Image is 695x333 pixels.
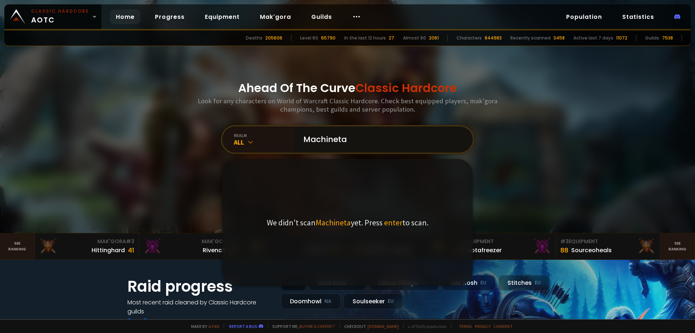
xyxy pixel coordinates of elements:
div: Deaths [246,35,262,41]
div: All [234,138,295,146]
div: Characters [456,35,482,41]
div: Mak'Gora [143,238,239,245]
h1: Ahead Of The Curve [238,79,457,97]
a: Privacy [475,324,490,329]
div: Equipment [456,238,551,245]
input: Search a character... [299,126,464,153]
div: 3458 [553,35,565,41]
div: realm [234,133,295,138]
div: 2061 [429,35,439,41]
a: See all progress [127,316,174,325]
div: 65790 [321,35,336,41]
a: Mak'gora [254,9,297,24]
div: Sourceoheals [571,246,612,255]
a: Mak'Gora#2Rivench100 [139,233,243,259]
span: Made by [187,324,219,329]
h3: Look for any characters on World of Warcraft Classic Hardcore. Check best equipped players, mak'g... [195,97,500,113]
a: Statistics [616,9,660,24]
span: v. d752d5 - production [403,324,447,329]
div: 7538 [662,35,673,41]
a: Progress [149,9,190,24]
div: 41 [128,245,134,255]
a: #2Equipment88Notafreezer [452,233,556,259]
div: 11072 [616,35,627,41]
div: Recently scanned [510,35,551,41]
span: enter [384,217,403,228]
a: #3Equipment88Sourceoheals [556,233,660,259]
h1: Raid progress [127,275,272,298]
a: Population [560,9,608,24]
small: EU [535,279,541,287]
div: Doomhowl [281,294,341,309]
div: 27 [389,35,394,41]
a: Guilds [306,9,338,24]
div: Active last 7 days [573,35,613,41]
small: NA [324,298,332,305]
div: In the last 12 hours [344,35,386,41]
a: [DOMAIN_NAME] [367,324,399,329]
div: Equipment [560,238,656,245]
div: 88 [560,245,568,255]
a: Consent [493,324,513,329]
div: Soulseeker [344,294,403,309]
small: Classic Hardcore [31,8,89,14]
span: # 3 [126,238,134,245]
div: Almost 60 [403,35,426,41]
div: Hittinghard [92,246,125,255]
div: Rivench [203,246,226,255]
a: Report a bug [229,324,257,329]
small: EU [388,298,394,305]
p: We didn't scan yet. Press to scan. [267,217,429,228]
a: a fan [208,324,219,329]
div: Mak'Gora [39,238,134,245]
a: Seeranking [660,233,695,259]
div: Nek'Rosh [442,275,496,291]
div: Notafreezer [467,246,502,255]
div: Stitches [498,275,550,291]
span: Machineta [316,217,351,228]
a: Classic HardcoreAOTC [4,4,101,29]
h4: Most recent raid cleaned by Classic Hardcore guilds [127,298,272,316]
a: Buy me a coffee [299,324,335,329]
div: 205606 [265,35,282,41]
div: Guilds [645,35,659,41]
a: Home [110,9,140,24]
span: AOTC [31,8,89,25]
div: 844983 [485,35,502,41]
span: # 3 [560,238,569,245]
a: Equipment [199,9,245,24]
a: Terms [459,324,472,329]
div: Level 60 [300,35,318,41]
span: Classic Hardcore [355,80,457,96]
a: Mak'Gora#3Hittinghard41 [35,233,139,259]
small: EU [480,279,486,287]
span: Support me, [268,324,335,329]
span: Checkout [340,324,399,329]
